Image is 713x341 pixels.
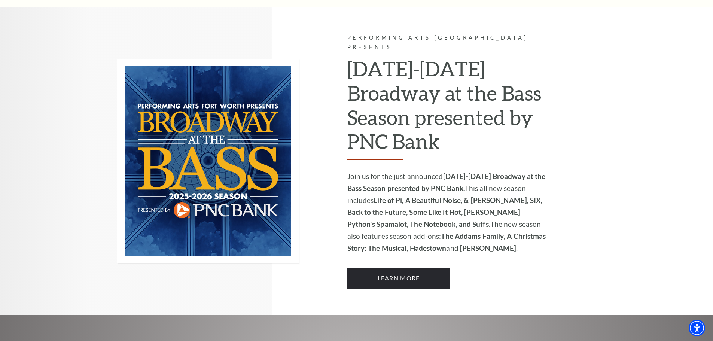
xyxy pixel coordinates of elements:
[689,320,705,336] div: Accessibility Menu
[441,232,504,240] strong: The Addams Family
[460,244,516,252] strong: [PERSON_NAME]
[347,232,546,252] strong: A Christmas Story: The Musical
[347,170,548,254] p: Join us for the just announced This all new season includes The new season also features season a...
[347,57,548,160] h2: [DATE]-[DATE] Broadway at the Bass Season presented by PNC Bank
[347,172,546,192] strong: [DATE]-[DATE] Broadway at the Bass Season presented by PNC Bank.
[347,33,548,52] p: Performing Arts [GEOGRAPHIC_DATA] Presents
[410,244,447,252] strong: Hadestown
[347,196,543,228] strong: Life of Pi, A Beautiful Noise, & [PERSON_NAME], SIX, Back to the Future, Some Like it Hot, [PERSO...
[347,268,450,289] a: Learn More 2025-2026 Broadway at the Bass Season presented by PNC Bank
[117,59,299,263] img: Performing Arts Fort Worth Presents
